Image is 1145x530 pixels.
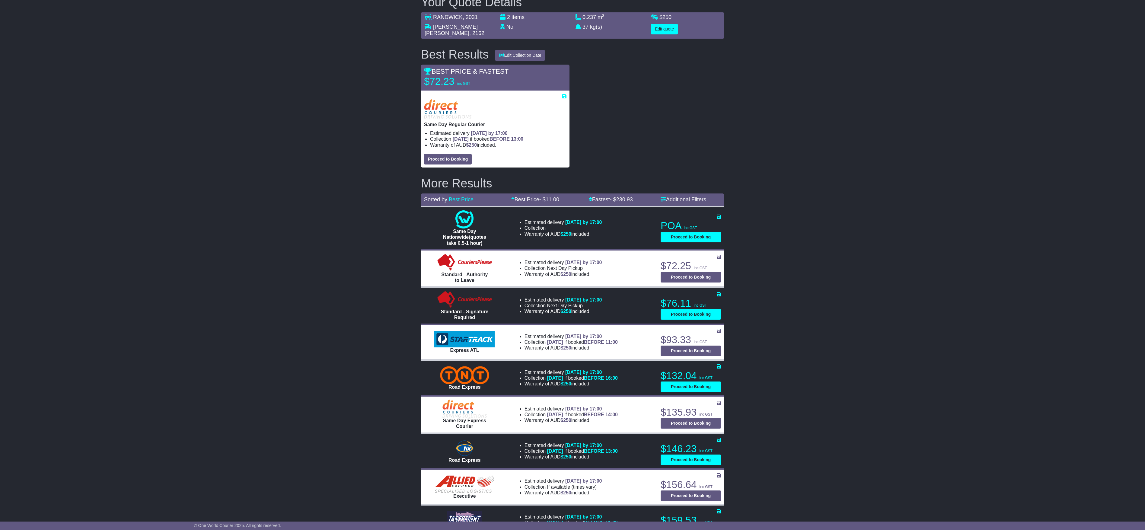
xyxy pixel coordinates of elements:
[661,297,721,309] p: $76.11
[430,142,566,148] li: Warranty of AUD included.
[547,449,563,454] span: [DATE]
[661,418,721,429] button: Proceed to Booking
[605,412,618,417] span: 14:00
[525,369,618,375] li: Estimated delivery
[443,418,486,429] span: Same Day Express Courier
[662,14,671,20] span: 250
[547,520,563,525] span: [DATE]
[565,406,602,411] span: [DATE] by 17:00
[565,370,602,375] span: [DATE] by 17:00
[560,231,571,237] span: $
[469,30,484,36] span: , 2162
[694,266,707,270] span: inc GST
[424,122,566,127] p: Same Day Regular Courier
[453,493,476,499] span: Executive
[560,345,571,350] span: $
[661,382,721,392] button: Proceed to Booking
[434,331,495,347] img: StarTrack: Express ATL
[563,490,571,495] span: 250
[495,50,545,61] button: Edit Collection Date
[694,340,707,344] span: inc GST
[584,449,604,454] span: BEFORE
[590,24,602,30] span: kg(s)
[661,490,721,501] button: Proceed to Booking
[560,272,571,277] span: $
[424,68,509,75] span: BEST PRICE & FASTEST
[563,381,571,386] span: 250
[433,14,463,20] span: RANDWICK
[563,272,571,277] span: 250
[525,271,602,277] li: Warranty of AUD included.
[661,196,706,203] a: Additional Filters
[661,406,721,418] p: $135.93
[421,177,724,190] h2: More Results
[661,232,721,242] button: Proceed to Booking
[547,375,563,381] span: [DATE]
[547,484,597,490] span: If available (times vary)
[525,381,618,387] li: Warranty of AUD included.
[610,196,633,203] span: - $
[547,340,618,345] span: if booked
[563,309,571,314] span: 250
[194,523,281,528] span: © One World Courier 2025. All rights reserved.
[584,412,604,417] span: BEFORE
[565,297,602,302] span: [DATE] by 17:00
[661,220,721,232] p: POA
[661,334,721,346] p: $93.33
[447,511,482,529] img: Tasfreight: Express
[525,520,618,525] li: Collection
[525,308,602,314] li: Warranty of AUD included.
[584,340,604,345] span: BEFORE
[547,412,563,417] span: [DATE]
[511,196,559,203] a: Best Price- $11.00
[441,272,488,283] span: Standard - Authority to Leave
[565,478,602,484] span: [DATE] by 17:00
[565,220,602,225] span: [DATE] by 17:00
[525,417,618,423] li: Warranty of AUD included.
[699,485,712,489] span: inc GST
[449,196,474,203] a: Best Price
[512,14,525,20] span: items
[424,99,471,119] img: Direct: Same Day Regular Courier
[661,272,721,283] button: Proceed to Booking
[699,412,712,417] span: inc GST
[453,136,469,142] span: [DATE]
[584,375,604,381] span: BEFORE
[443,229,486,245] span: Same Day Nationwide(quotes take 0.5-1 hour)
[525,265,602,271] li: Collection
[560,454,571,459] span: $
[699,449,712,453] span: inc GST
[430,130,566,136] li: Estimated delivery
[525,448,618,454] li: Collection
[525,303,602,308] li: Collection
[424,196,447,203] span: Sorted by
[511,136,523,142] span: 13:00
[699,376,712,380] span: inc GST
[471,131,508,136] span: [DATE] by 17:00
[525,406,618,412] li: Estimated delivery
[661,260,721,272] p: $72.25
[547,520,618,525] span: if booked
[490,136,510,142] span: BEFORE
[661,346,721,356] button: Proceed to Booking
[563,418,571,423] span: 250
[661,443,721,455] p: $146.23
[602,13,604,18] sup: 3
[694,303,707,308] span: inc GST
[448,458,481,463] span: Road Express
[525,334,618,339] li: Estimated delivery
[661,514,721,526] p: $159.53
[616,196,633,203] span: 230.93
[539,196,559,203] span: - $
[547,375,618,381] span: if booked
[469,142,477,148] span: 250
[584,520,604,525] span: BEFORE
[659,14,671,20] span: $
[661,455,721,465] button: Proceed to Booking
[598,14,604,20] span: m
[463,14,478,20] span: , 2031
[525,454,618,460] li: Warranty of AUD included.
[525,375,618,381] li: Collection
[547,412,618,417] span: if booked
[547,303,583,308] span: Next Day Pickup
